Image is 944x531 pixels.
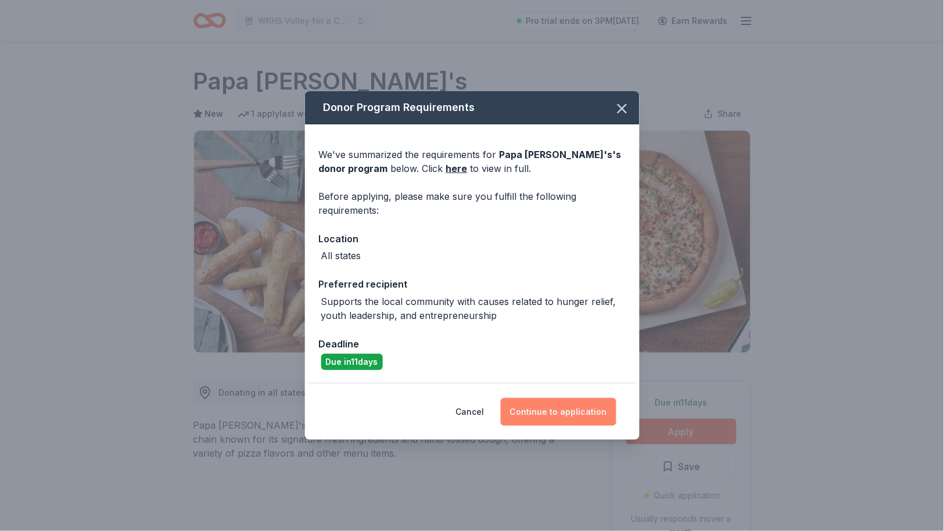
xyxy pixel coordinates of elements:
div: Preferred recipient [319,277,626,292]
div: Deadline [319,336,626,351]
div: We've summarized the requirements for below. Click to view in full. [319,148,626,175]
button: Cancel [456,398,484,426]
a: here [446,162,468,175]
div: Due in 11 days [321,354,383,370]
div: Donor Program Requirements [305,91,640,124]
div: Supports the local community with causes related to hunger relief, youth leadership, and entrepre... [321,295,626,322]
button: Continue to application [501,398,616,426]
div: Before applying, please make sure you fulfill the following requirements: [319,189,626,217]
div: All states [321,249,361,263]
div: Location [319,231,626,246]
